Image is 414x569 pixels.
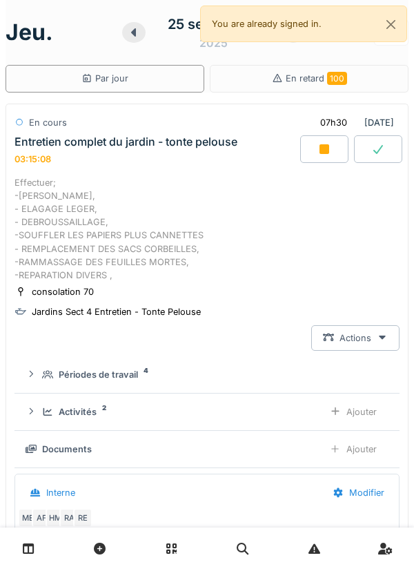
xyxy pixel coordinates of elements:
div: HM [46,508,65,528]
span: En retard [286,73,347,84]
span: 100 [327,72,347,85]
div: Périodes de travail [59,368,138,381]
h1: jeu. [6,19,53,46]
div: 25 septembre [168,14,259,35]
div: 2025 [199,35,228,51]
button: Close [375,6,406,43]
div: [DATE] [308,110,400,135]
div: Entretien complet du jardin - tonte pelouse [14,135,237,148]
div: ME [18,508,37,528]
div: 03:15:08 [14,154,51,164]
div: Documents [42,443,92,456]
div: RE [73,508,92,528]
div: Par jour [81,72,128,85]
div: You are already signed in. [200,6,407,42]
div: Activités [59,405,97,418]
summary: Périodes de travail4 [20,362,394,387]
summary: DocumentsAjouter [20,436,394,462]
div: RA [59,508,79,528]
div: AF [32,508,51,528]
div: Modifier [321,480,396,505]
div: Actions [311,325,400,351]
div: consolation 70 [32,285,94,298]
div: Ajouter [318,399,388,425]
div: En cours [29,116,67,129]
div: Ajouter [318,436,388,462]
div: Interne [46,486,75,499]
div: Jardins Sect 4 Entretien - Tonte Pelouse [32,305,201,318]
div: Effectuer; -[PERSON_NAME], - ELAGAGE LEGER, - DEBROUSSAILLAGE, -SOUFFLER LES PAPIERS PLUS CANNETT... [14,176,400,282]
summary: Activités2Ajouter [20,399,394,425]
div: 07h30 [320,116,347,129]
